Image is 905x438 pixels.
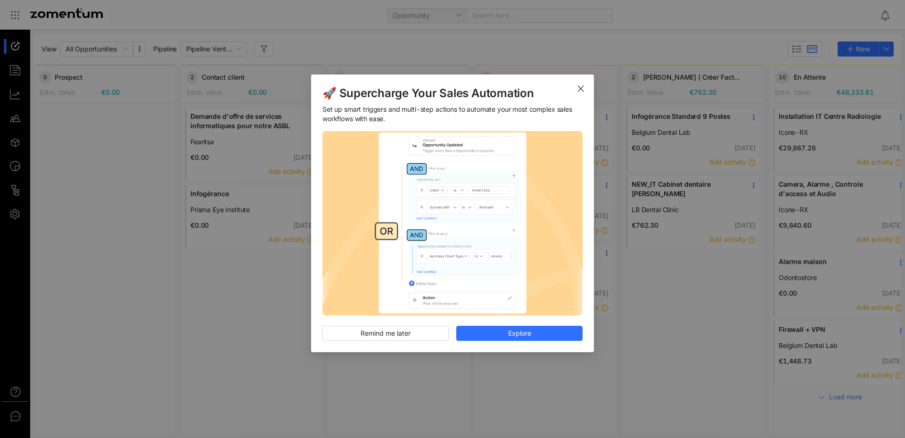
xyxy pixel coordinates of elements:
[456,326,583,341] button: Explore
[508,328,531,339] span: Explore
[322,86,583,101] span: 🚀 Supercharge Your Sales Automation
[322,131,583,315] img: 1754633743504-Frame+1000004553.png
[322,105,583,124] span: Set up smart triggers and multi-step actions to automate your most complex sales workflows with e...
[361,328,411,339] span: Remind me later
[322,326,449,341] button: Remind me later
[568,74,594,101] button: Close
